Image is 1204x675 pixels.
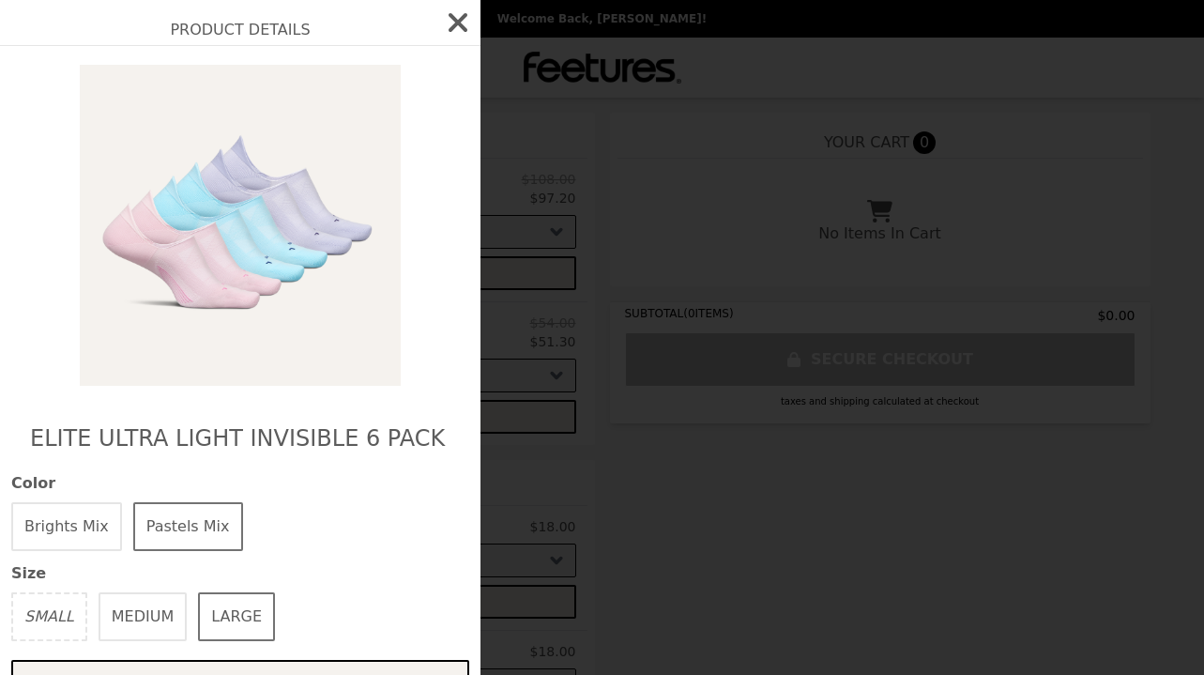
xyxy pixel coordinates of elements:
[99,592,187,641] button: MEDIUM
[69,65,412,386] img: Pastels Mix / LARGE
[30,423,450,453] h2: Elite Ultra Light Invisible 6 Pack
[198,592,275,641] button: LARGE
[133,502,243,551] button: Pastels Mix
[11,592,87,641] button: SMALL
[11,562,469,585] span: Size
[11,472,469,495] span: Color
[11,502,122,551] button: Brights Mix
